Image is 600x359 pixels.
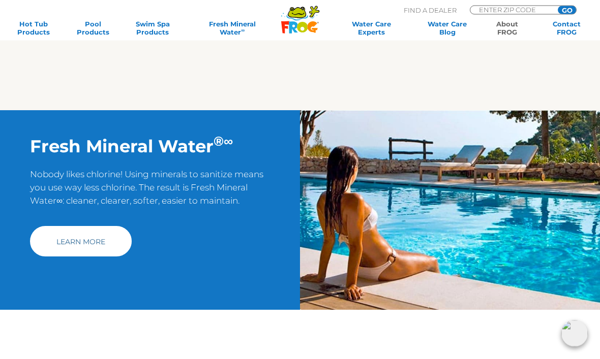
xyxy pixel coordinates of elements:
a: Learn More [30,226,132,257]
a: PoolProducts [70,20,116,36]
a: Water CareBlog [424,20,470,36]
img: openIcon [561,320,588,347]
a: Swim SpaProducts [130,20,176,36]
p: Find A Dealer [404,6,457,15]
a: Fresh MineralWater∞ [189,20,276,36]
a: Hot TubProducts [10,20,56,36]
sup: ∞ [241,27,245,33]
p: Nobody likes chlorine! Using minerals to sanitize means you use way less chlorine. The result is ... [30,168,270,216]
a: AboutFROG [484,20,530,36]
sup: ®∞ [214,134,233,149]
h2: Fresh Mineral Water [30,137,270,157]
a: ContactFROG [544,20,590,36]
a: Water CareExperts [332,20,411,36]
input: Zip Code Form [478,6,547,13]
input: GO [558,6,576,14]
img: img-truth-about-salt-fpo [300,111,600,310]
